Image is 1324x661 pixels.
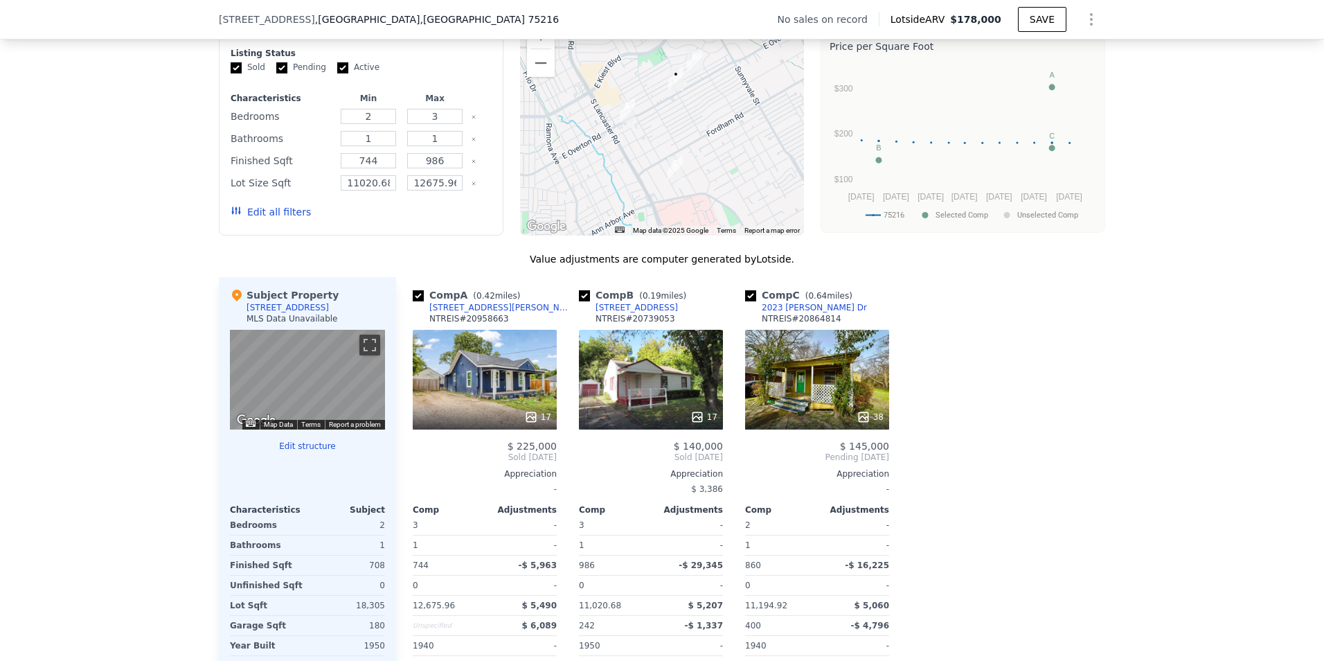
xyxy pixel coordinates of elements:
[883,192,909,202] text: [DATE]
[231,48,492,59] div: Listing Status
[231,107,332,126] div: Bedrooms
[471,136,476,142] button: Clear
[337,62,348,73] input: Active
[808,291,827,301] span: 0.64
[338,93,399,104] div: Min
[413,302,573,313] a: [STREET_ADDRESS][PERSON_NAME]
[231,93,332,104] div: Characteristics
[654,515,723,535] div: -
[359,335,380,355] button: Toggle fullscreen view
[310,576,385,595] div: 0
[310,556,385,575] div: 708
[685,621,723,631] span: -$ 1,337
[986,192,1012,202] text: [DATE]
[413,616,482,635] div: Unspecified
[230,330,385,430] div: Street View
[276,62,326,73] label: Pending
[745,288,858,302] div: Comp C
[579,468,723,479] div: Appreciation
[230,504,307,515] div: Characteristics
[522,621,557,631] span: $ 6,089
[471,159,476,164] button: Clear
[429,313,509,324] div: NTREIS # 20958663
[762,302,867,313] div: 2023 [PERSON_NAME] Dr
[413,288,526,302] div: Comp A
[413,581,418,590] span: 0
[233,412,279,430] a: Open this area in Google Maps (opens a new window)
[668,67,683,91] div: 3926 Fernwood Ave
[230,330,385,430] div: Map
[413,452,557,463] span: Sold [DATE]
[233,412,279,430] img: Google
[674,441,723,452] span: $ 140,000
[579,601,621,610] span: 11,020.68
[745,536,814,555] div: 1
[230,636,305,655] div: Year Built
[745,504,817,515] div: Comp
[413,520,418,530] span: 3
[420,14,559,25] span: , [GEOGRAPHIC_DATA] 75216
[834,175,853,184] text: $100
[643,291,661,301] span: 0.19
[876,143,881,152] text: B
[467,291,526,301] span: ( miles)
[950,14,1001,25] span: $178,000
[690,410,717,424] div: 17
[413,561,429,570] span: 744
[231,151,332,170] div: Finished Sqft
[315,12,559,26] span: , [GEOGRAPHIC_DATA]
[1056,192,1082,202] text: [DATE]
[231,62,242,73] input: Sold
[230,515,305,535] div: Bedrooms
[579,581,584,590] span: 0
[579,561,595,570] span: 986
[246,421,256,427] button: Keyboard shortcuts
[413,601,455,610] span: 12,675.96
[848,192,875,202] text: [DATE]
[231,129,332,148] div: Bathrooms
[745,601,787,610] span: 11,194.92
[744,227,800,234] a: Report a map error
[820,536,889,555] div: -
[579,636,648,655] div: 1950
[654,636,723,655] div: -
[820,576,889,595] div: -
[522,601,557,610] span: $ 5,490
[634,291,692,301] span: ( miles)
[310,636,385,655] div: 1950
[219,12,315,26] span: [STREET_ADDRESS]
[830,37,1096,56] div: Price per Square Foot
[508,441,557,452] span: $ 225,000
[301,421,321,428] a: Terms (opens in new tab)
[615,227,625,233] button: Keyboard shortcuts
[778,12,879,26] div: No sales on record
[307,504,385,515] div: Subject
[231,62,265,73] label: Sold
[579,452,723,463] span: Sold [DATE]
[745,621,761,631] span: 400
[230,441,385,452] button: Edit structure
[951,192,978,202] text: [DATE]
[230,556,305,575] div: Finished Sqft
[654,536,723,555] div: -
[485,504,557,515] div: Adjustments
[820,636,889,655] div: -
[745,468,889,479] div: Appreciation
[820,515,889,535] div: -
[851,621,889,631] span: -$ 4,796
[691,484,723,494] span: $ 3,386
[800,291,858,301] span: ( miles)
[310,536,385,555] div: 1
[762,313,841,324] div: NTREIS # 20864814
[337,62,379,73] label: Active
[247,313,338,324] div: MLS Data Unavailable
[817,504,889,515] div: Adjustments
[524,218,569,236] a: Open this area in Google Maps (opens a new window)
[855,601,889,610] span: $ 5,060
[687,49,702,73] div: 2523 Lea Crest Dr
[651,504,723,515] div: Adjustments
[404,93,465,104] div: Max
[413,479,557,499] div: -
[1018,7,1066,32] button: SAVE
[668,157,683,180] div: 2023 Custer Dr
